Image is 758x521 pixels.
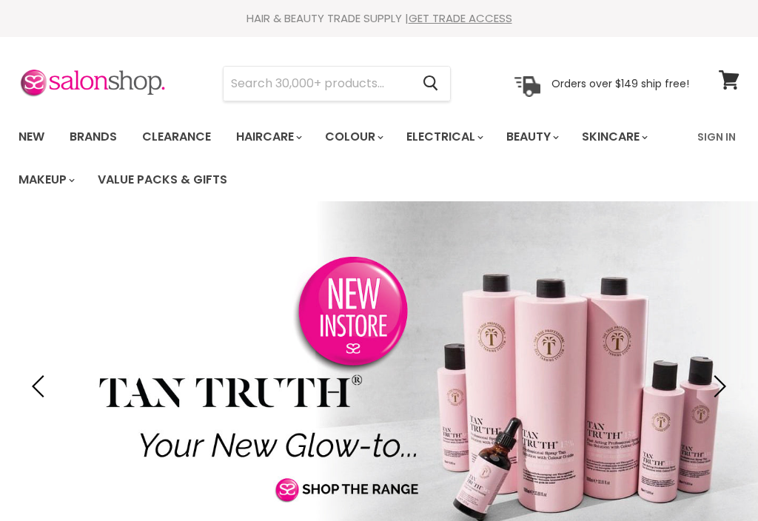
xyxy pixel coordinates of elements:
a: Colour [314,121,392,152]
button: Search [411,67,450,101]
input: Search [224,67,411,101]
button: Previous [26,372,56,401]
a: GET TRADE ACCESS [409,10,512,26]
a: Makeup [7,164,84,195]
ul: Main menu [7,115,688,201]
a: Brands [58,121,128,152]
a: Beauty [495,121,568,152]
a: Haircare [225,121,311,152]
a: Skincare [571,121,657,152]
a: Sign In [688,121,745,152]
a: Value Packs & Gifts [87,164,238,195]
a: Clearance [131,121,222,152]
button: Next [702,372,732,401]
a: New [7,121,56,152]
p: Orders over $149 ship free! [551,76,689,90]
form: Product [223,66,451,101]
a: Electrical [395,121,492,152]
